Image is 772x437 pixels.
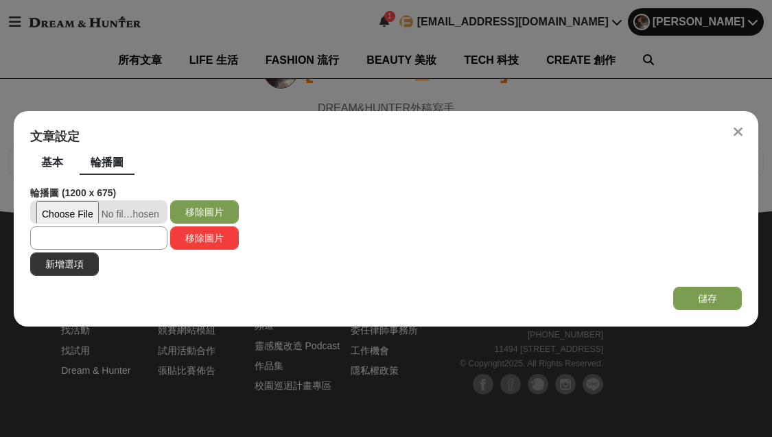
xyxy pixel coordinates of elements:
[30,128,742,146] div: 文章設定
[170,226,239,250] button: 移除圖片
[80,152,134,175] div: 輪播圖
[170,200,239,224] button: 移除圖片
[673,287,742,310] button: 儲存
[30,252,99,276] button: 新增選項
[30,152,74,175] div: 基本
[30,186,116,200] span: 輪播圖 (1200 x 675)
